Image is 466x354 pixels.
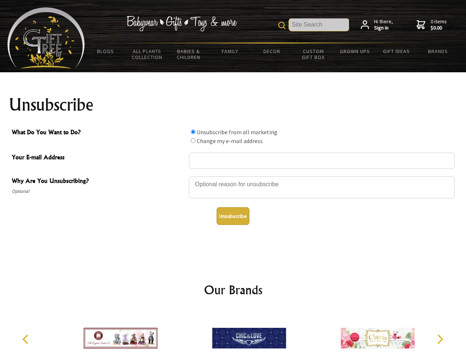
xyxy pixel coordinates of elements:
strong: $0.00 [431,25,447,31]
a: All Plants Collection [127,44,168,65]
button: Next [432,331,448,347]
button: Previous [18,331,35,347]
strong: Sign in [374,25,393,31]
input: What Do You Want to Do? [191,138,196,143]
span: What Do You Want to Do? [12,128,185,138]
input: Your E-mail Address [189,153,455,169]
label: Unsubscribe from all marketing [197,128,277,136]
img: Babywear - Gifts - Toys & more [126,16,237,31]
h2: Our Brands [15,281,452,299]
a: Custom Gift Box [293,44,334,65]
label: Change my e-mail address [197,137,263,145]
a: 0 items$0.00 [417,18,447,31]
a: Babies & Children [168,44,210,65]
input: Site Search [289,18,349,31]
span: Your E-mail Address [12,153,185,163]
a: BLOGS [85,44,127,59]
img: product search [278,22,286,29]
button: Unsubscribe [217,207,249,225]
textarea: Why Are You Unsubscribing? [189,176,455,198]
a: Gift Ideas [376,44,417,59]
span: Hi there, [374,18,393,31]
input: What Do You Want to Do? [191,129,196,134]
img: Babyware - Gifts - Toys and more... [7,7,85,69]
h1: Unsubscribe [9,96,458,114]
a: Family [210,44,251,59]
a: Brands [417,44,459,59]
a: Decor [251,44,293,59]
span: Why Are You Unsubscribing? [12,176,185,187]
span: Optional [12,187,185,196]
a: Grown Ups [334,44,376,59]
span: 0 items [431,18,447,31]
a: Hi there,Sign in [361,18,393,31]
